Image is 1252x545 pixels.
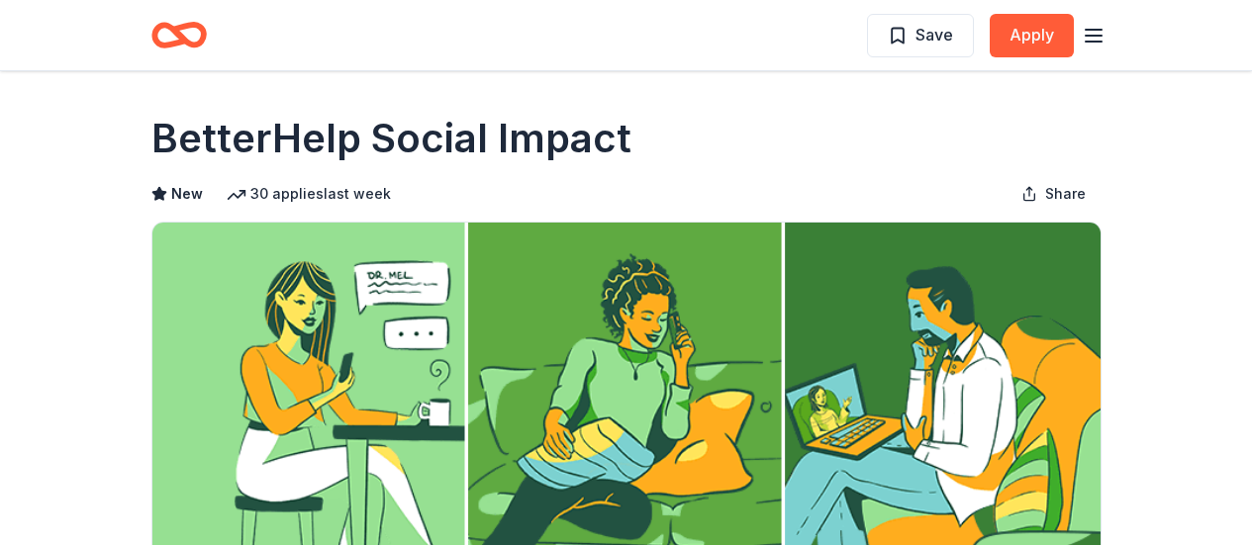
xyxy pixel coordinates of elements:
[867,14,974,57] button: Save
[1045,182,1086,206] span: Share
[151,12,207,58] a: Home
[1006,174,1102,214] button: Share
[227,182,391,206] div: 30 applies last week
[171,182,203,206] span: New
[990,14,1074,57] button: Apply
[915,22,953,47] span: Save
[151,111,631,166] h1: BetterHelp Social Impact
